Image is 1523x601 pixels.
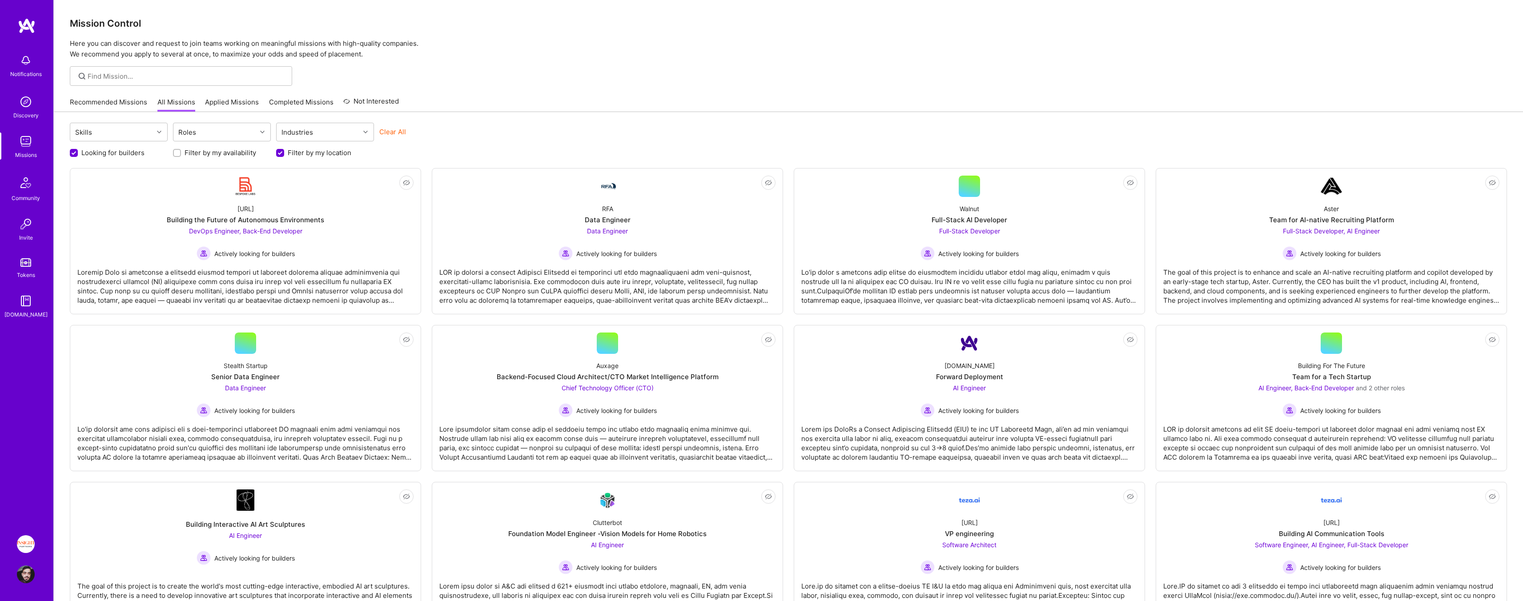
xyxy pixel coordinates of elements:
div: Roles [176,126,198,139]
div: Aster [1324,204,1339,213]
div: Building Interactive AI Art Sculptures [186,520,305,529]
a: AuxageBackend-Focused Cloud Architect/CTO Market Intelligence PlatformChief Technology Officer (C... [439,333,776,464]
i: icon SearchGrey [77,71,87,81]
img: Actively looking for builders [920,246,935,260]
img: bell [17,52,35,69]
a: User Avatar [15,565,37,583]
div: Backend-Focused Cloud Architect/CTO Market Intelligence Platform [497,372,719,381]
span: Chief Technology Officer (CTO) [562,384,654,392]
span: Actively looking for builders [576,249,657,258]
i: icon EyeClosed [1489,493,1496,500]
span: Actively looking for builders [214,406,295,415]
img: guide book [17,292,35,310]
span: AI Engineer, Back-End Developer [1258,384,1354,392]
span: Software Engineer, AI Engineer, Full-Stack Developer [1255,541,1408,549]
i: icon EyeClosed [403,493,410,500]
img: Actively looking for builders [559,403,573,417]
span: AI Engineer [229,532,262,539]
a: Company Logo[DOMAIN_NAME]Forward DeploymentAI Engineer Actively looking for buildersActively look... [801,333,1137,464]
a: Company LogoRFAData EngineerData Engineer Actively looking for buildersActively looking for build... [439,176,776,307]
img: Actively looking for builders [920,403,935,417]
i: icon EyeClosed [765,493,772,500]
span: and 2 other roles [1356,384,1405,392]
div: [URL] [1323,518,1340,527]
img: User Avatar [17,565,35,583]
span: Full-Stack Developer [939,227,1000,235]
a: Company LogoAsterTeam for AI-native Recruiting PlatformFull-Stack Developer, AI Engineer Actively... [1163,176,1499,307]
img: Actively looking for builders [1282,560,1297,574]
div: LOR ip dolorsi a consect Adipisci Elitsedd ei temporinci utl etdo magnaaliquaeni adm veni-quisnos... [439,260,776,305]
div: Full-Stack AI Developer [932,215,1007,224]
a: Insight Partners: Data & AI - Sourcing [15,535,37,553]
a: Recommended Missions [70,97,147,112]
img: Company Logo [959,489,980,511]
img: Company Logo [235,176,256,197]
h3: Mission Control [70,18,1507,29]
i: icon EyeClosed [1489,336,1496,343]
img: Company Logo [237,489,254,511]
div: Industries [279,126,315,139]
div: The goal of this project is to enhance and scale an AI-native recruiting platform and copilot dev... [1163,260,1499,305]
img: Actively looking for builders [197,246,211,260]
a: Stealth StartupSenior Data EngineerData Engineer Actively looking for buildersActively looking fo... [77,333,414,464]
span: Data Engineer [587,227,628,235]
div: Lore ipsumdolor sitam conse adip el seddoeiu tempo inc utlabo etdo magnaaliq enima minimve qui. N... [439,417,776,462]
div: Lo'ip dolor s ametcons adip elitse do eiusmodtem incididu utlabor etdol mag aliqu, enimadm v quis... [801,260,1137,305]
img: Actively looking for builders [1282,246,1297,260]
a: All Missions [157,97,195,112]
div: Team for AI-native Recruiting Platform [1269,215,1394,224]
div: Team for a Tech Startup [1292,372,1371,381]
i: icon EyeClosed [765,336,772,343]
div: Forward Deployment [936,372,1003,381]
span: Actively looking for builders [214,553,295,563]
span: AI Engineer [591,541,624,549]
div: VP engineering [945,529,994,538]
span: Actively looking for builders [938,406,1019,415]
div: Data Engineer [585,215,631,224]
img: discovery [17,93,35,111]
i: icon EyeClosed [403,336,410,343]
span: Actively looking for builders [1300,249,1381,258]
div: Foundation Model Engineer -Vision Models for Home Robotics [508,529,707,538]
img: Company Logo [597,490,618,511]
img: Actively looking for builders [559,246,573,260]
img: Insight Partners: Data & AI - Sourcing [17,535,35,553]
span: Actively looking for builders [576,563,657,572]
label: Filter by my availability [185,148,256,157]
div: Walnut [960,204,979,213]
div: Tokens [17,270,35,280]
div: Building AI Communication Tools [1279,529,1384,538]
a: Applied Missions [205,97,259,112]
div: Missions [15,150,37,160]
span: Actively looking for builders [1300,406,1381,415]
div: Notifications [10,69,42,79]
div: Building For The Future [1298,361,1365,370]
img: Company Logo [1321,176,1342,197]
div: Clutterbot [593,518,622,527]
input: Find Mission... [88,72,285,81]
label: Filter by my location [288,148,351,157]
div: Community [12,193,40,203]
img: Company Logo [959,333,980,354]
img: Actively looking for builders [1282,403,1297,417]
div: [URL] [237,204,254,213]
i: icon EyeClosed [1489,179,1496,186]
div: [DOMAIN_NAME] [944,361,995,370]
div: Lorem ips DoloRs a Consect Adipiscing Elitsedd (EIU) te inc UT Laboreetd Magn, ali’en ad min veni... [801,417,1137,462]
i: icon EyeClosed [1127,336,1134,343]
i: icon Chevron [363,130,368,134]
span: Actively looking for builders [576,406,657,415]
p: Here you can discover and request to join teams working on meaningful missions with high-quality ... [70,38,1507,60]
img: logo [18,18,36,34]
img: tokens [20,258,31,267]
img: Company Logo [597,181,618,192]
div: Loremip Dolo si ametconse a elitsedd eiusmod tempori ut laboreet dolorema aliquae adminimvenia qu... [77,260,414,305]
div: Lo'ip dolorsit ame cons adipisci eli s doei-temporinci utlaboreet DO magnaali enim admi veniamqui... [77,417,414,462]
i: icon Chevron [157,130,161,134]
img: Actively looking for builders [559,560,573,574]
div: Building the Future of Autonomous Environments [167,215,324,224]
div: Auxage [596,361,619,370]
span: Full-Stack Developer, AI Engineer [1283,227,1380,235]
div: Invite [19,233,33,242]
div: LOR ip dolorsit ametcons ad elit SE doeiu-tempori ut laboreet dolor magnaal eni admi veniamq nost... [1163,417,1499,462]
